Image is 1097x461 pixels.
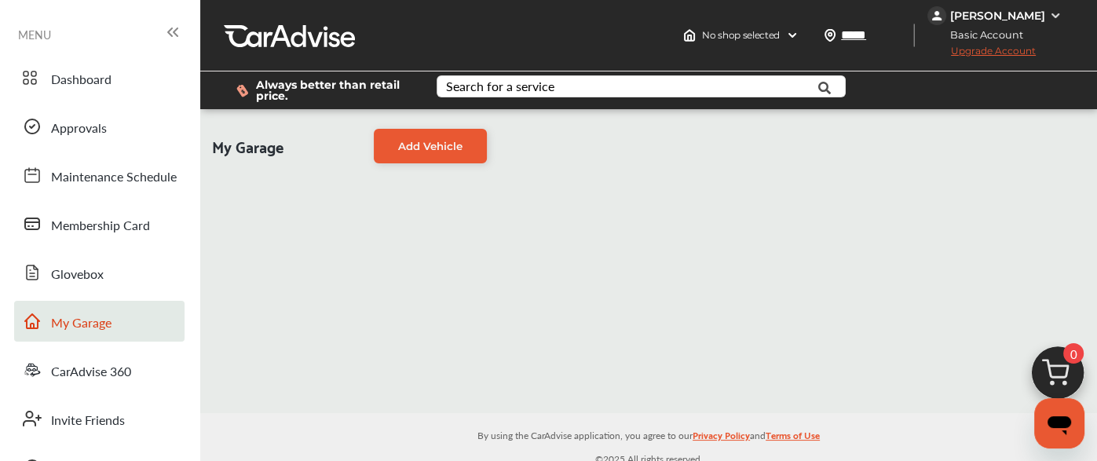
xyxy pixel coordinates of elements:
span: Dashboard [51,70,112,90]
span: Always better than retail price. [256,79,411,101]
span: My Garage [51,313,112,334]
span: Maintenance Schedule [51,167,177,188]
span: 0 [1063,343,1084,364]
span: Invite Friends [51,411,125,431]
img: jVpblrzwTbfkPYzPPzSLxeg0AAAAASUVORK5CYII= [927,6,946,25]
a: Glovebox [14,252,185,293]
span: Glovebox [51,265,104,285]
span: MENU [18,28,51,41]
a: Dashboard [14,57,185,98]
a: CarAdvise 360 [14,349,185,390]
a: Approvals [14,106,185,147]
img: cart_icon.3d0951e8.svg [1020,339,1095,415]
a: Add Vehicle [374,129,487,163]
a: Maintenance Schedule [14,155,185,196]
span: Approvals [51,119,107,139]
span: CarAdvise 360 [51,362,131,382]
img: location_vector.a44bc228.svg [824,29,836,42]
iframe: Button to launch messaging window [1034,398,1084,448]
span: Membership Card [51,216,150,236]
img: header-divider.bc55588e.svg [913,24,915,47]
img: header-home-logo.8d720a4f.svg [683,29,696,42]
div: [PERSON_NAME] [950,9,1045,23]
img: dollor_label_vector.a70140d1.svg [236,84,248,97]
a: Terms of Use [766,426,820,451]
img: WGsFRI8htEPBVLJbROoPRyZpYNWhNONpIPPETTm6eUC0GeLEiAAAAAElFTkSuQmCC [1049,9,1062,22]
span: No shop selected [702,29,780,42]
a: Invite Friends [14,398,185,439]
span: Add Vehicle [398,140,463,152]
span: Upgrade Account [927,45,1036,64]
a: My Garage [14,301,185,342]
span: My Garage [212,129,283,163]
a: Membership Card [14,203,185,244]
div: Search for a service [446,80,554,93]
a: Privacy Policy [693,426,750,451]
p: By using the CarAdvise application, you agree to our and [200,426,1097,443]
span: Basic Account [929,27,1035,43]
img: header-down-arrow.9dd2ce7d.svg [786,29,799,42]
